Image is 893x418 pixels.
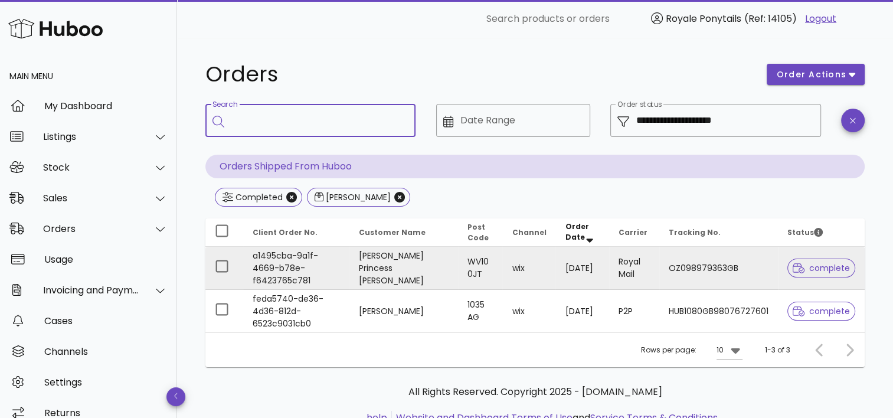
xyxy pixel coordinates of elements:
[717,345,724,355] div: 10
[43,131,139,142] div: Listings
[44,254,168,265] div: Usage
[215,385,855,399] p: All Rights Reserved. Copyright 2025 - [DOMAIN_NAME]
[233,191,283,203] div: Completed
[617,100,662,109] label: Order status
[512,227,546,237] span: Channel
[502,218,555,247] th: Channel
[43,285,139,296] div: Invoicing and Payments
[793,307,850,315] span: complete
[619,227,647,237] span: Carrier
[609,218,660,247] th: Carrier
[458,290,503,332] td: 1035 AG
[205,64,753,85] h1: Orders
[609,290,660,332] td: P2P
[793,264,850,272] span: complete
[767,64,865,85] button: order actions
[44,377,168,388] div: Settings
[458,247,503,290] td: WV10 0JT
[659,218,778,247] th: Tracking No.
[243,218,349,247] th: Client Order No.
[205,155,865,178] p: Orders Shipped From Huboo
[243,290,349,332] td: feda5740-de36-4d36-812d-6523c9031cb0
[458,218,503,247] th: Post Code
[502,247,555,290] td: wix
[43,162,139,173] div: Stock
[717,341,742,360] div: 10Rows per page:
[787,227,823,237] span: Status
[467,222,489,243] span: Post Code
[778,218,865,247] th: Status
[43,192,139,204] div: Sales
[243,247,349,290] td: a1495cba-9a1f-4669-b78e-f6423765c781
[805,12,836,26] a: Logout
[8,16,103,41] img: Huboo Logo
[349,218,458,247] th: Customer Name
[609,247,660,290] td: Royal Mail
[555,247,609,290] td: [DATE]
[349,290,458,332] td: [PERSON_NAME]
[555,218,609,247] th: Order Date: Sorted descending. Activate to remove sorting.
[44,346,168,357] div: Channels
[565,221,588,242] span: Order Date
[659,290,778,332] td: HUB1080GB98076727601
[359,227,426,237] span: Customer Name
[641,333,742,367] div: Rows per page:
[765,345,790,355] div: 1-3 of 3
[323,191,391,203] div: [PERSON_NAME]
[44,315,168,326] div: Cases
[394,192,405,203] button: Close
[44,100,168,112] div: My Dashboard
[502,290,555,332] td: wix
[43,223,139,234] div: Orders
[349,247,458,290] td: [PERSON_NAME] Princess [PERSON_NAME]
[659,247,778,290] td: OZ098979363GB
[286,192,297,203] button: Close
[666,12,741,25] span: Royale Ponytails
[555,290,609,332] td: [DATE]
[669,227,721,237] span: Tracking No.
[744,12,797,25] span: (Ref: 14105)
[212,100,237,109] label: Search
[253,227,318,237] span: Client Order No.
[776,68,847,81] span: order actions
